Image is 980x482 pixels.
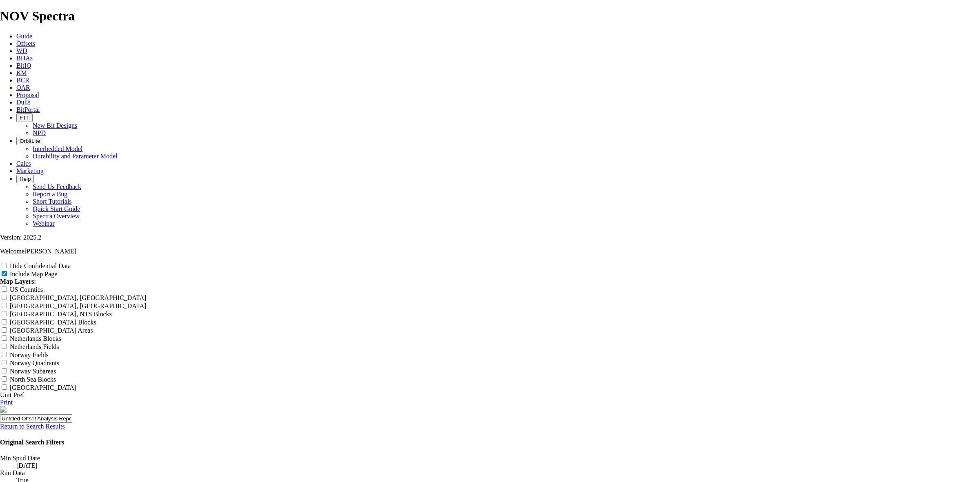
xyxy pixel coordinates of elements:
[33,220,55,227] a: Webinar
[16,160,31,167] a: Calcs
[10,271,57,278] label: Include Map Page
[10,294,146,301] label: [GEOGRAPHIC_DATA], [GEOGRAPHIC_DATA]
[16,77,29,84] a: BCR
[16,91,39,98] a: Proposal
[33,122,77,129] a: New Bit Designs
[33,145,82,152] a: Interbedded Model
[10,343,59,350] label: Netherlands Fields
[16,84,30,91] a: OAR
[10,319,96,326] label: [GEOGRAPHIC_DATA] Blocks
[10,262,71,269] label: Hide Confidential Data
[16,106,40,113] a: BitPortal
[33,129,46,136] a: NPD
[16,137,43,145] button: OrbitLite
[10,335,61,342] label: Netherlands Blocks
[10,384,76,391] label: [GEOGRAPHIC_DATA]
[10,311,112,318] label: [GEOGRAPHIC_DATA], NTS Blocks
[10,351,49,358] label: Norway Fields
[10,327,93,334] label: [GEOGRAPHIC_DATA] Areas
[16,40,35,47] a: Offsets
[20,115,29,121] span: FTT
[33,198,72,205] a: Short Tutorials
[24,248,76,255] span: [PERSON_NAME]
[10,302,146,309] label: [GEOGRAPHIC_DATA], [GEOGRAPHIC_DATA]
[16,113,33,122] button: FTT
[33,191,67,198] a: Report a Bug
[33,183,81,190] a: Send Us Feedback
[16,62,31,69] a: BitIQ
[10,376,56,383] label: North Sea Blocks
[20,176,31,182] span: Help
[16,55,33,62] a: BHAs
[10,368,56,375] label: Norway Subareas
[20,138,40,144] span: OrbitLite
[16,33,32,40] a: Guide
[16,175,34,183] button: Help
[33,205,80,212] a: Quick Start Guide
[33,213,80,220] a: Spectra Overview
[16,99,31,106] a: Dulls
[16,47,27,54] a: WD
[16,167,44,174] a: Marketing
[16,462,980,469] dd: [DATE]
[16,69,27,76] a: KM
[10,286,43,293] label: US Counties
[33,153,118,160] a: Durability and Parameter Model
[10,360,59,366] label: Norway Quadrants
